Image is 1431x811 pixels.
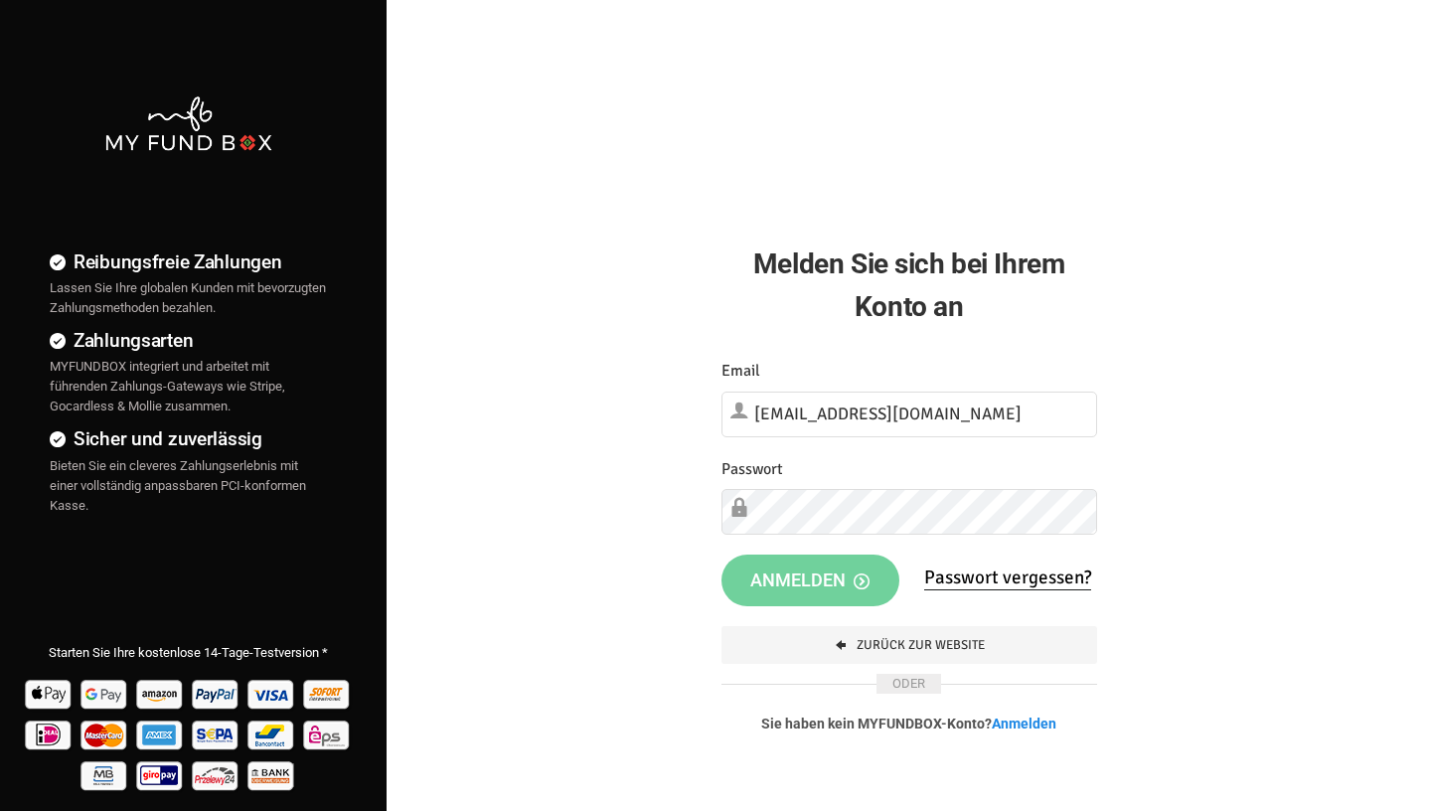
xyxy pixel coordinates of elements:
[992,716,1056,731] a: Anmelden
[50,359,285,413] span: MYFUNDBOX integriert und arbeitet mit führenden Zahlungs-Gateways wie Stripe, Gocardless & Mollie...
[245,754,298,795] img: banktransfer
[876,674,941,694] span: ODER
[721,626,1097,664] a: Zurück zur Website
[50,326,327,355] h4: Zahlungsarten
[721,359,760,384] label: Email
[50,247,327,276] h4: Reibungsfreie Zahlungen
[190,754,242,795] img: p24 Pay
[721,457,783,482] label: Passwort
[245,714,298,754] img: Bancontact Pay
[750,569,870,590] span: Anmelden
[721,243,1097,328] h2: Melden Sie sich bei Ihrem Konto an
[79,673,131,714] img: Google Pay
[721,392,1097,437] input: Email
[50,458,306,513] span: Bieten Sie ein cleveres Zahlungserlebnis mit einer vollständig anpassbaren PCI-konformen Kasse.
[134,754,187,795] img: giropay
[23,673,76,714] img: Apple Pay
[301,673,354,714] img: Sofort Pay
[190,714,242,754] img: sepa Pay
[79,754,131,795] img: mb Pay
[245,673,298,714] img: Visa
[103,94,273,153] img: mfbwhite.png
[721,714,1097,733] p: Sie haben kein MYFUNDBOX-Konto?
[79,714,131,754] img: Mastercard Pay
[721,555,899,606] button: Anmelden
[190,673,242,714] img: Paypal
[134,673,187,714] img: Amazon
[50,424,327,453] h4: Sicher und zuverlässig
[301,714,354,754] img: EPS Pay
[924,566,1091,590] a: Passwort vergessen?
[50,280,326,315] span: Lassen Sie Ihre globalen Kunden mit bevorzugten Zahlungsmethoden bezahlen.
[23,714,76,754] img: Ideal Pay
[134,714,187,754] img: american_express Pay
